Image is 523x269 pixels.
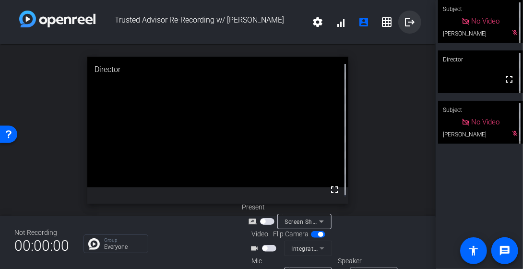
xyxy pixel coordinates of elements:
[242,256,338,266] div: Mic
[503,73,515,85] mat-icon: fullscreen
[472,118,500,126] span: No Video
[19,11,95,27] img: white-gradient.svg
[95,11,306,34] span: Trusted Advisor Re-Recording w/ [PERSON_NAME]
[499,245,511,257] mat-icon: message
[338,256,395,266] div: Speaker
[249,216,260,227] mat-icon: screen_share_outline
[468,245,479,257] mat-icon: accessibility
[329,11,352,34] button: signal_cellular_alt
[87,57,349,83] div: Director
[329,184,340,196] mat-icon: fullscreen
[273,229,309,239] span: Flip Camera
[404,16,416,28] mat-icon: logout
[358,16,369,28] mat-icon: account_box
[14,234,69,257] span: 00:00:00
[14,228,69,238] div: Not Recording
[312,16,323,28] mat-icon: settings
[104,238,143,243] p: Group
[250,243,262,254] mat-icon: videocam_outline
[438,50,523,69] div: Director
[438,101,523,119] div: Subject
[472,17,500,25] span: No Video
[88,238,100,250] img: Chat Icon
[381,16,392,28] mat-icon: grid_on
[285,218,327,225] span: Screen Sharing
[242,202,338,212] div: Present
[104,244,143,250] p: Everyone
[251,229,268,239] span: Video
